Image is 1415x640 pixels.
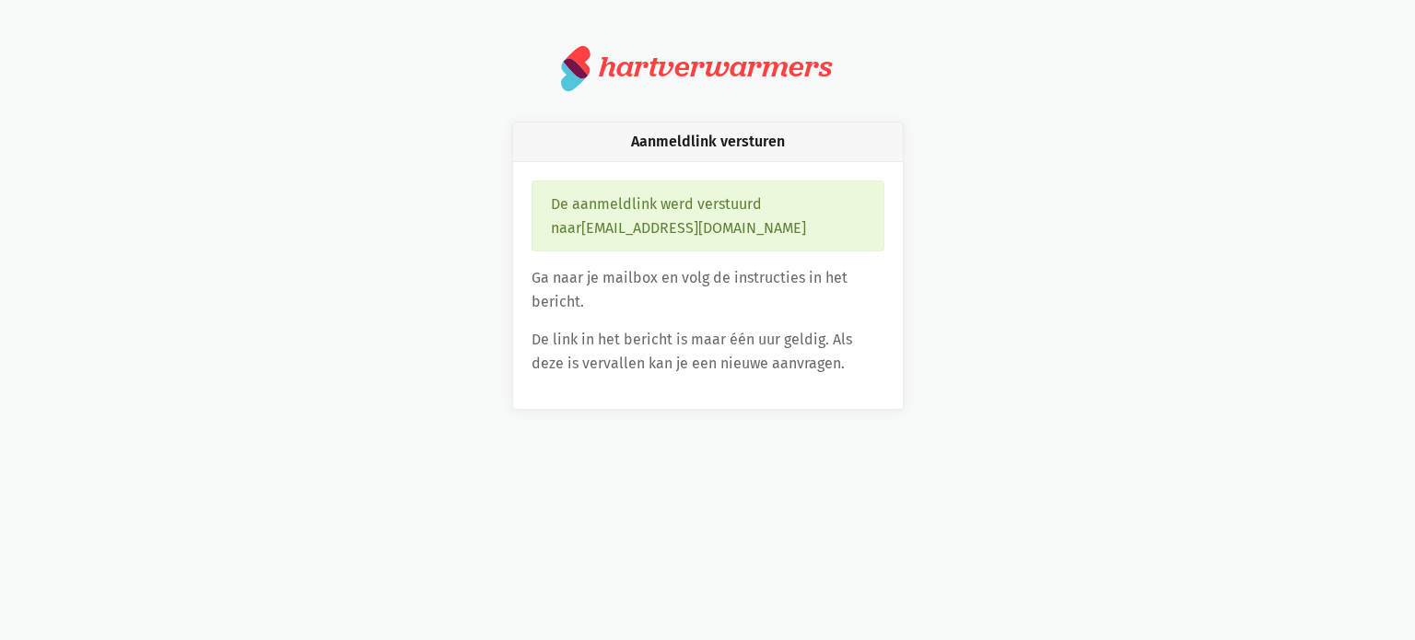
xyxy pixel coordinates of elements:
img: logo.svg [561,44,591,92]
p: De link in het bericht is maar één uur geldig. Als deze is vervallen kan je een nieuwe aanvragen. [532,328,884,375]
div: Aanmeldlink versturen [513,122,903,162]
div: De aanmeldlink werd verstuurd naar [EMAIL_ADDRESS][DOMAIN_NAME] [532,180,884,251]
div: hartverwarmers [599,50,832,84]
a: hartverwarmers [561,44,854,92]
p: Ga naar je mailbox en volg de instructies in het bericht. [532,266,884,313]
